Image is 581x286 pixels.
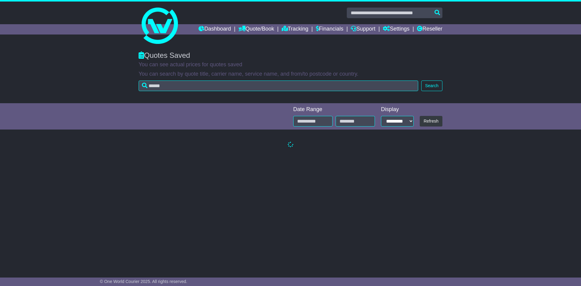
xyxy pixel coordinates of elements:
a: Dashboard [199,24,231,35]
a: Quote/Book [238,24,274,35]
p: You can see actual prices for quotes saved [139,61,442,68]
a: Settings [383,24,409,35]
a: Support [351,24,375,35]
div: Display [381,106,414,113]
p: You can search by quote title, carrier name, service name, and from/to postcode or country. [139,71,442,77]
button: Search [421,81,442,91]
div: Date Range [293,106,375,113]
a: Financials [316,24,343,35]
a: Reseller [417,24,442,35]
div: Quotes Saved [139,51,442,60]
a: Tracking [282,24,308,35]
button: Refresh [420,116,442,127]
span: © One World Courier 2025. All rights reserved. [100,279,187,284]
